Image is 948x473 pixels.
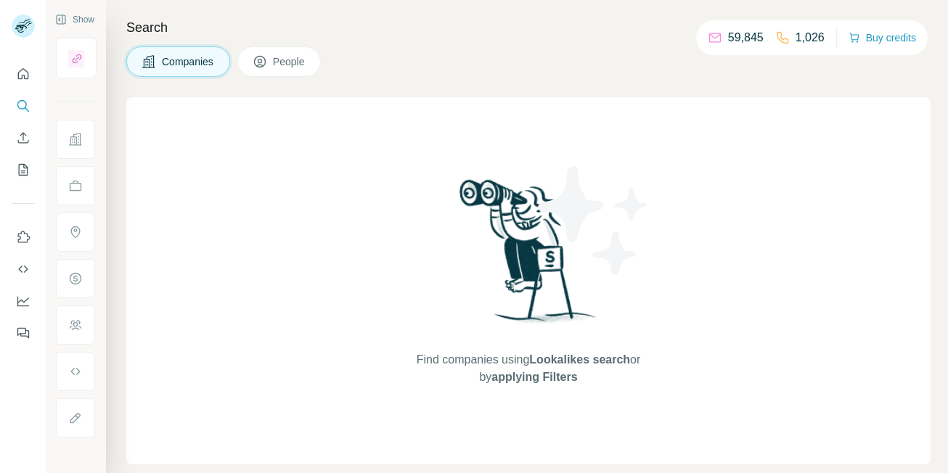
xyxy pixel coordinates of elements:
span: People [273,54,306,69]
button: Feedback [12,320,35,346]
p: 59,845 [728,29,764,46]
button: Show [45,9,105,30]
span: applying Filters [491,371,577,383]
button: Dashboard [12,288,35,314]
button: Quick start [12,61,35,87]
button: My lists [12,157,35,183]
span: Companies [162,54,215,69]
button: Search [12,93,35,119]
span: Lookalikes search [529,353,630,366]
h4: Search [126,17,931,38]
button: Buy credits [849,28,916,48]
img: Surfe Illustration - Stars [528,155,659,286]
p: 1,026 [796,29,825,46]
img: Surfe Illustration - Woman searching with binoculars [453,176,604,337]
button: Use Surfe API [12,256,35,282]
span: Find companies using or by [412,351,645,386]
button: Use Surfe on LinkedIn [12,224,35,250]
button: Enrich CSV [12,125,35,151]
